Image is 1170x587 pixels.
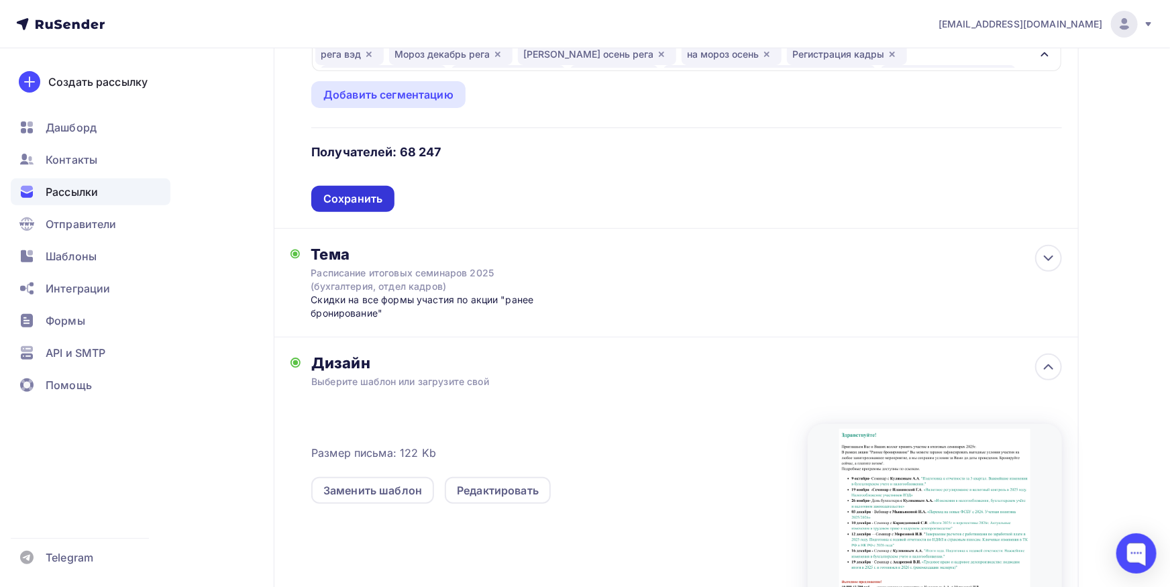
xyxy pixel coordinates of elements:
span: Формы [46,313,85,329]
a: Контакты [11,146,170,173]
div: Сохранить [323,191,382,207]
span: Рассылки [46,184,98,200]
a: Шаблоны [11,243,170,270]
div: Мороз декабрь рега [389,44,513,65]
div: Регистрация кадры [787,44,907,65]
button: рега вэдМороз декабрь рега[PERSON_NAME] осень регана мороз осеньРегистрация кадрытсж жск (отправи... [311,40,1061,72]
div: Создать рассылку [48,74,148,90]
h4: Получателей: 68 247 [311,144,441,160]
span: Шаблоны [46,248,97,264]
div: Добавить сегментацию [323,87,454,103]
div: Расписание итоговых семинаров 2025 (бухгалтерия, отдел кадров) [311,266,549,293]
div: Бухгалтерия (смотрит) [881,65,1016,87]
span: Telegram [46,549,93,566]
div: на мороз осень [682,44,782,65]
a: Отправители [11,211,170,237]
div: тсж жск (отправили) [321,65,446,87]
div: Дизайн [311,354,1061,372]
span: API и SMTP [46,345,105,361]
a: [EMAIL_ADDRESS][DOMAIN_NAME] [939,11,1154,38]
div: Бюджетка (осень) [451,65,565,87]
span: Помощь [46,377,92,393]
span: [EMAIL_ADDRESS][DOMAIN_NAME] [939,17,1103,31]
div: Редактировать [457,482,539,498]
div: Наша ([PERSON_NAME]) выслала осень [663,65,875,87]
span: Интеграции [46,280,110,297]
a: Рассылки [11,178,170,205]
div: Заменить шаблон [323,482,422,498]
div: [PERSON_NAME] осень рега [518,44,676,65]
span: Дашборд [46,119,97,136]
span: Контакты [46,152,97,168]
a: Дашборд [11,114,170,141]
span: Отправители [46,216,117,232]
div: Скидки на все формы участия по акции "ранее бронирование" [311,293,576,321]
span: Размер письма: 122 Kb [311,445,436,461]
div: Выберите шаблон или загрузите свой [311,375,987,388]
div: рега вэд [315,44,384,65]
div: кадры.осень [570,65,658,87]
div: Тема [311,245,576,264]
a: Формы [11,307,170,334]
